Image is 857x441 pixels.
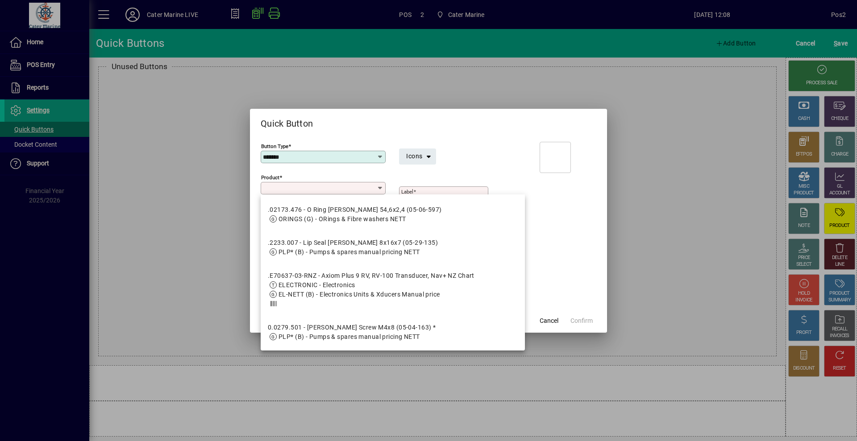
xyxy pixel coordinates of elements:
[279,291,440,298] span: EL-NETT (B) - Electronics Units & Xducers Manual price
[250,109,607,135] h2: Quick Button
[268,205,442,214] div: .02173.476 - O Ring [PERSON_NAME] 54,6x2,4 (05-06-597)
[261,264,525,316] mat-option: .E70637-03-RNZ - Axiom Plus 9 RV, RV-100 Transducer, Nav+ NZ Chart
[261,316,525,349] mat-option: 0.0279.501 - Johnson Screw M4x8 (05-04-163) *
[279,333,420,340] span: PLP* (B) - Pumps & spares manual pricing NETT
[261,198,525,231] mat-option: .02173.476 - O Ring Johnson 54,6x2,4 (05-06-597)
[261,174,279,180] mat-label: Product
[261,349,525,382] mat-option: 0.2172.142 - O Ring Johnson 90x2,5 (05-06-503)
[399,148,436,165] button: Icons
[261,143,288,149] mat-label: Button type
[279,281,355,289] span: ELECTRONIC - Electronics
[268,271,474,280] div: .E70637-03-RNZ - Axiom Plus 9 RV, RV-100 Transducer, Nav+ NZ Chart
[535,313,563,329] button: Cancel
[540,316,558,326] span: Cancel
[279,248,420,256] span: PLP* (B) - Pumps & spares manual pricing NETT
[279,215,406,223] span: ORINGS (G) - ORings & Fibre washers NETT
[406,149,433,164] span: Icons
[268,238,438,247] div: .2233.007 - Lip Seal [PERSON_NAME] 8x16x7 (05-29-135)
[401,189,413,195] mat-label: Label
[268,323,436,332] div: 0.0279.501 - [PERSON_NAME] Screw M4x8 (05-04-163) *
[261,231,525,264] mat-option: .2233.007 - Lip Seal Johnson 8x16x7 (05-29-135)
